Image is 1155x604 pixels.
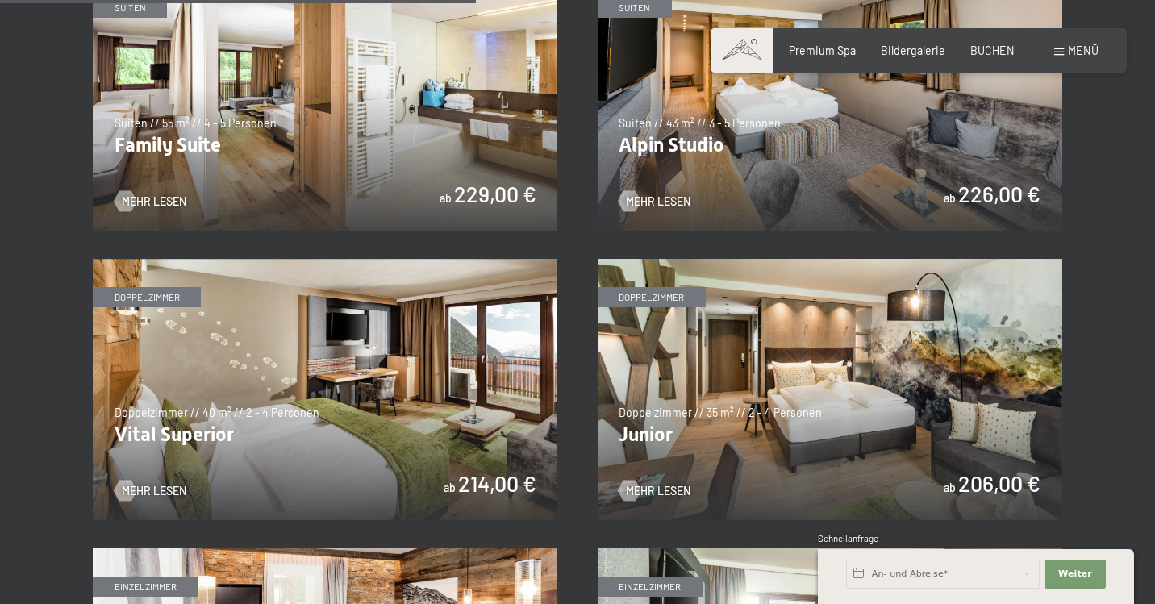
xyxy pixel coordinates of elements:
button: Weiter [1045,560,1106,589]
a: Single Superior [598,548,1062,557]
span: Mehr Lesen [122,194,186,210]
a: Bildergalerie [881,44,945,57]
a: Mehr Lesen [619,194,690,210]
span: Weiter [1058,568,1092,581]
span: Schnellanfrage [818,533,878,544]
img: Junior [598,259,1062,520]
a: Single Alpin [93,548,557,557]
img: Vital Superior [93,259,557,520]
a: Premium Spa [789,44,856,57]
a: Junior [598,259,1062,268]
span: Menü [1068,44,1099,57]
a: Mehr Lesen [115,194,186,210]
a: Vital Superior [93,259,557,268]
a: Mehr Lesen [115,483,186,499]
span: Mehr Lesen [626,483,690,499]
a: BUCHEN [970,44,1015,57]
a: Mehr Lesen [619,483,690,499]
span: Mehr Lesen [122,483,186,499]
span: Mehr Lesen [626,194,690,210]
